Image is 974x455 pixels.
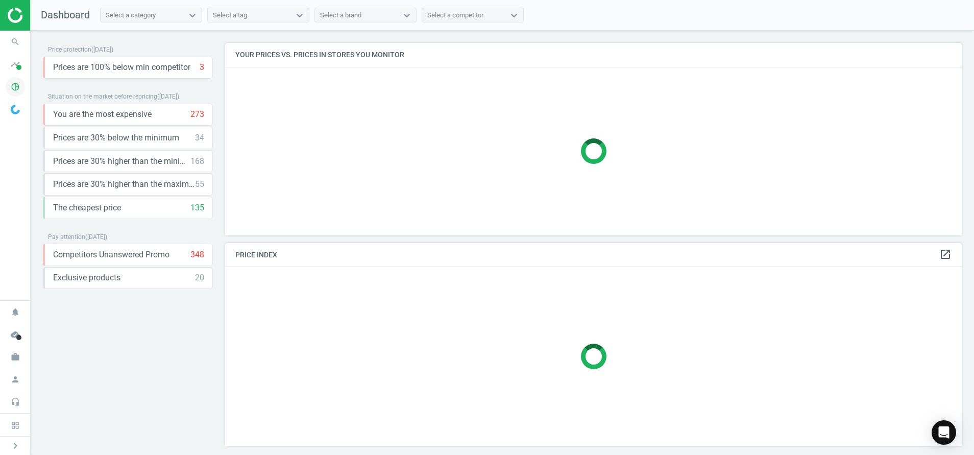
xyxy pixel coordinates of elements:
span: Exclusive products [53,272,120,283]
div: 20 [195,272,204,283]
div: 348 [190,249,204,260]
span: Situation on the market before repricing [48,93,157,100]
span: You are the most expensive [53,109,152,120]
span: Dashboard [41,9,90,21]
i: chevron_right [9,440,21,452]
span: ( [DATE] ) [157,93,179,100]
div: 168 [190,156,204,167]
div: Select a category [106,11,156,20]
i: person [6,370,25,389]
span: Prices are 30% higher than the minimum [53,156,190,167]
i: work [6,347,25,367]
i: cloud_done [6,325,25,344]
h4: Your prices vs. prices in stores you monitor [225,43,962,67]
div: Select a competitor [427,11,483,20]
span: The cheapest price [53,202,121,213]
span: Competitors Unanswered Promo [53,249,169,260]
button: chevron_right [3,439,28,452]
span: Prices are 100% below min competitor [53,62,190,73]
span: ( [DATE] ) [91,46,113,53]
img: ajHJNr6hYgQAAAAASUVORK5CYII= [8,8,80,23]
div: Select a tag [213,11,247,20]
span: ( [DATE] ) [85,233,107,241]
div: 34 [195,132,204,143]
h4: Price Index [225,243,962,267]
i: timeline [6,55,25,74]
span: Pay attention [48,233,85,241]
div: 3 [200,62,204,73]
a: open_in_new [939,248,952,261]
i: open_in_new [939,248,952,260]
div: Select a brand [320,11,361,20]
i: headset_mic [6,392,25,412]
i: pie_chart_outlined [6,77,25,97]
span: Prices are 30% higher than the maximal [53,179,195,190]
div: 135 [190,202,204,213]
img: wGWNvw8QSZomAAAAABJRU5ErkJggg== [11,105,20,114]
span: Prices are 30% below the minimum [53,132,179,143]
div: Open Intercom Messenger [932,420,956,445]
div: 55 [195,179,204,190]
i: search [6,32,25,52]
i: notifications [6,302,25,322]
div: 273 [190,109,204,120]
span: Price protection [48,46,91,53]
